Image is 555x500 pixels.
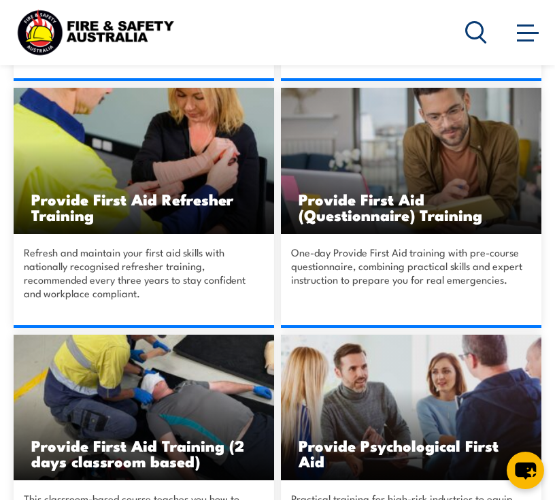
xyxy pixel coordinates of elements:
[14,335,274,480] img: Provide First Aid (Blended Learning)
[507,452,544,489] button: chat-button
[31,191,256,222] h3: Provide First Aid Refresher Training
[299,191,524,222] h3: Provide First Aid (Questionnaire) Training
[24,246,264,300] p: Refresh and maintain your first aid skills with nationally recognised refresher training, recomme...
[14,88,274,233] img: Provide First Aid (Blended Learning)
[291,246,531,300] p: One-day Provide First Aid training with pre-course questionnaire, combining practical skills and ...
[281,88,541,233] img: Mental Health First Aid Refresher Training (Standard) (1)
[299,437,524,469] h3: Provide Psychological First Aid
[281,88,541,233] a: Provide First Aid (Questionnaire) Training
[281,335,541,480] img: Mental Health First Aid Training Course from Fire & Safety Australia
[14,335,274,480] a: Provide First Aid Training (2 days classroom based)
[31,437,256,469] h3: Provide First Aid Training (2 days classroom based)
[281,335,541,480] a: Provide Psychological First Aid
[14,88,274,233] a: Provide First Aid Refresher Training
